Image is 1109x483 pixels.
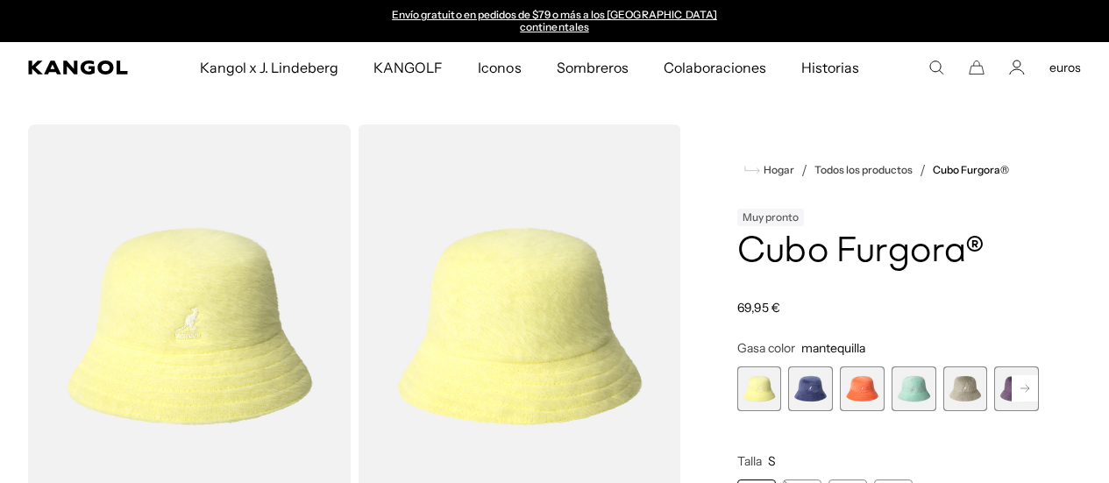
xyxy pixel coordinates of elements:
[646,42,784,93] a: Colaboraciones
[539,42,646,93] a: Sombreros
[28,60,131,75] a: Kangol
[374,9,736,33] slideshow-component: Barra de anuncios
[664,59,766,76] font: Colaboraciones
[737,160,1039,181] nav: pan rallado
[840,366,885,411] label: Llama de coral
[737,300,780,316] font: 69,95 €
[1009,60,1025,75] a: Cuenta
[768,453,776,469] font: S
[933,163,1008,176] font: Cubo Furgora®
[933,164,1008,176] a: Cubo Furgora®
[392,8,717,33] a: Envío gratuito en pedidos de $79 o más a los [GEOGRAPHIC_DATA] continentales
[373,59,443,76] font: KANGOLF
[994,366,1039,411] div: 6 de 10
[200,59,339,76] font: Kangol x J. Lindeberg
[764,163,794,176] font: Hogar
[920,161,926,179] font: /
[969,60,985,75] button: Carro
[737,453,762,469] font: Talla
[737,234,985,270] font: Cubo Furgora®
[737,340,795,356] font: Gasa color
[892,366,936,411] div: 4 de 10
[943,366,988,411] label: Gris cálido
[801,59,859,76] font: Historias
[557,59,629,76] font: Sombreros
[788,366,833,411] div: 2 de 10
[928,60,944,75] summary: Busca aquí
[814,164,914,176] a: Todos los productos
[801,340,865,356] font: mantequilla
[892,366,936,411] label: Acuático
[356,42,460,93] a: KANGOLF
[788,366,833,411] label: Índigo brumoso
[737,366,782,411] div: 1 de 10
[814,163,914,176] font: Todos los productos
[943,366,988,411] div: 5 de 10
[801,161,807,179] font: /
[743,210,799,224] font: Muy pronto
[1049,60,1081,75] button: euros
[784,42,877,93] a: Historias
[840,366,885,411] div: 3 de 10
[744,162,794,178] a: Hogar
[182,42,357,93] a: Kangol x J. Lindeberg
[374,9,736,33] div: 1 de 2
[460,42,538,93] a: Iconos
[737,366,782,411] label: Gasa de mantequilla
[994,366,1039,411] label: Ciruela profunda
[374,9,736,33] div: Anuncio
[478,59,521,76] font: Iconos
